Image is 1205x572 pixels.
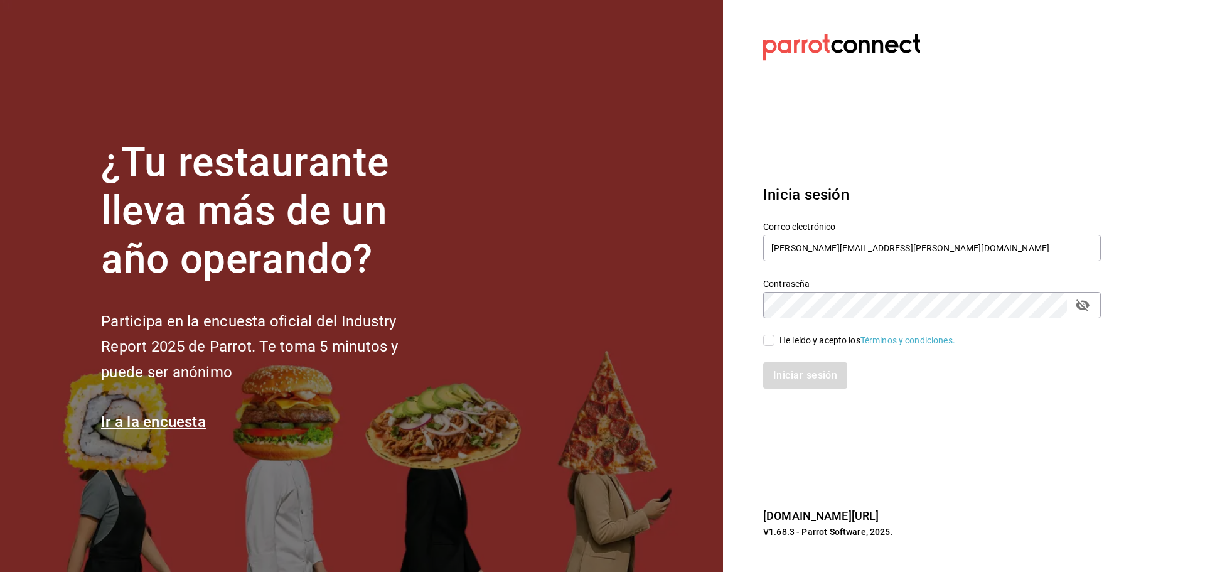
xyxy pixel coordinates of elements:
[779,334,955,347] div: He leído y acepto los
[101,139,440,283] h1: ¿Tu restaurante lleva más de un año operando?
[101,309,440,386] h2: Participa en la encuesta oficial del Industry Report 2025 de Parrot. Te toma 5 minutos y puede se...
[763,222,1101,231] label: Correo electrónico
[860,335,955,345] a: Términos y condiciones.
[101,413,206,431] a: Ir a la encuesta
[763,526,1101,538] p: V1.68.3 - Parrot Software, 2025.
[763,509,879,522] a: [DOMAIN_NAME][URL]
[763,183,1101,206] h3: Inicia sesión
[763,279,1101,288] label: Contraseña
[1072,294,1093,316] button: passwordField
[763,235,1101,261] input: Ingresa tu correo electrónico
